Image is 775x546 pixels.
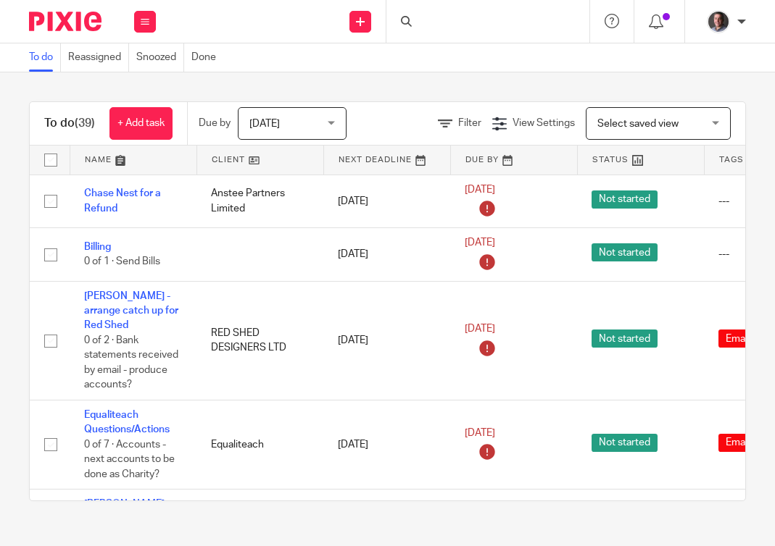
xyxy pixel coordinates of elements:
[323,228,450,282] td: [DATE]
[136,43,184,72] a: Snoozed
[718,329,762,348] span: Emails
[196,400,323,489] td: Equaliteach
[191,43,223,72] a: Done
[109,107,173,140] a: + Add task
[75,117,95,129] span: (39)
[84,257,160,267] span: 0 of 1 · Send Bills
[29,43,61,72] a: To do
[84,499,165,509] a: [PERSON_NAME]
[592,190,658,209] span: Not started
[323,175,450,228] td: [DATE]
[196,281,323,400] td: RED SHED DESIGNERS LTD
[84,188,161,213] a: Chase Nest for a Refund
[592,329,658,348] span: Not started
[84,410,170,434] a: Equaliteach Questions/Actions
[29,12,101,31] img: Pixie
[44,116,95,131] h1: To do
[323,281,450,400] td: [DATE]
[84,440,175,479] span: 0 of 7 · Accounts - next accounts to be done as Charity?
[718,434,762,452] span: Emails
[465,324,495,334] span: [DATE]
[707,10,730,33] img: CP%20Headshot.jpeg
[199,116,231,130] p: Due by
[465,428,495,438] span: [DATE]
[597,119,679,129] span: Select saved view
[719,156,744,164] span: Tags
[465,238,495,248] span: [DATE]
[196,175,323,228] td: Anstee Partners Limited
[84,335,178,390] span: 0 of 2 · Bank statements received by email - produce accounts?
[458,118,481,128] span: Filter
[513,118,575,128] span: View Settings
[68,43,129,72] a: Reassigned
[249,119,280,129] span: [DATE]
[592,243,658,261] span: Not started
[465,185,495,195] span: [DATE]
[84,242,111,252] a: Billing
[592,434,658,452] span: Not started
[84,291,178,331] a: [PERSON_NAME] - arrange catch up for Red Shed
[323,400,450,489] td: [DATE]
